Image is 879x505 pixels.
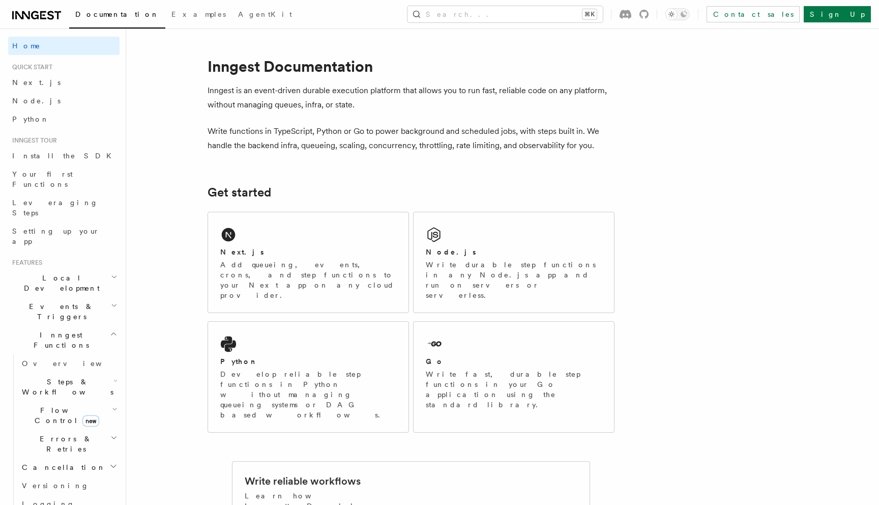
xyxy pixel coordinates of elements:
[8,330,110,350] span: Inngest Functions
[208,321,409,433] a: PythonDevelop reliable step functions in Python without managing queueing systems or DAG based wo...
[69,3,165,29] a: Documentation
[8,222,120,250] a: Setting up your app
[18,373,120,401] button: Steps & Workflows
[8,301,111,322] span: Events & Triggers
[208,124,614,153] p: Write functions in TypeScript, Python or Go to power background and scheduled jobs, with steps bu...
[208,185,271,200] a: Get started
[8,147,120,165] a: Install the SDK
[18,476,120,495] a: Versioning
[413,212,614,313] a: Node.jsWrite durable step functions in any Node.js app and run on servers or serverless.
[18,434,110,454] span: Errors & Retries
[707,6,800,22] a: Contact sales
[804,6,871,22] a: Sign Up
[12,227,100,245] span: Setting up your app
[208,83,614,112] p: Inngest is an event-driven durable execution platform that allows you to run fast, reliable code ...
[8,297,120,326] button: Events & Triggers
[426,369,602,410] p: Write fast, durable step functions in your Go application using the standard library.
[18,458,120,476] button: Cancellation
[82,415,99,427] span: new
[8,37,120,55] a: Home
[75,10,159,18] span: Documentation
[165,3,232,27] a: Examples
[171,10,226,18] span: Examples
[18,354,120,373] a: Overview
[18,401,120,430] button: Flow Controlnew
[22,359,127,368] span: Overview
[18,377,113,397] span: Steps & Workflows
[8,165,120,193] a: Your first Functions
[8,63,52,71] span: Quick start
[18,462,106,472] span: Cancellation
[426,356,444,367] h2: Go
[8,259,42,267] span: Features
[12,78,61,87] span: Next.js
[208,212,409,313] a: Next.jsAdd queueing, events, crons, and step functions to your Next app on any cloud provider.
[18,430,120,458] button: Errors & Retries
[407,6,603,22] button: Search...⌘K
[245,474,361,488] h2: Write reliable workflows
[8,73,120,92] a: Next.js
[8,110,120,128] a: Python
[22,482,89,490] span: Versioning
[582,9,597,19] kbd: ⌘K
[12,41,41,51] span: Home
[220,369,396,420] p: Develop reliable step functions in Python without managing queueing systems or DAG based workflows.
[12,199,98,217] span: Leveraging Steps
[220,356,258,367] h2: Python
[8,269,120,297] button: Local Development
[12,152,118,160] span: Install the SDK
[18,405,112,426] span: Flow Control
[12,115,49,123] span: Python
[208,57,614,75] h1: Inngest Documentation
[8,92,120,110] a: Node.js
[232,3,298,27] a: AgentKit
[426,247,476,257] h2: Node.js
[238,10,292,18] span: AgentKit
[8,136,57,145] span: Inngest tour
[220,260,396,300] p: Add queueing, events, crons, and step functions to your Next app on any cloud provider.
[426,260,602,300] p: Write durable step functions in any Node.js app and run on servers or serverless.
[413,321,614,433] a: GoWrite fast, durable step functions in your Go application using the standard library.
[12,97,61,105] span: Node.js
[665,8,690,20] button: Toggle dark mode
[8,326,120,354] button: Inngest Functions
[8,273,111,293] span: Local Development
[8,193,120,222] a: Leveraging Steps
[12,170,73,188] span: Your first Functions
[220,247,264,257] h2: Next.js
